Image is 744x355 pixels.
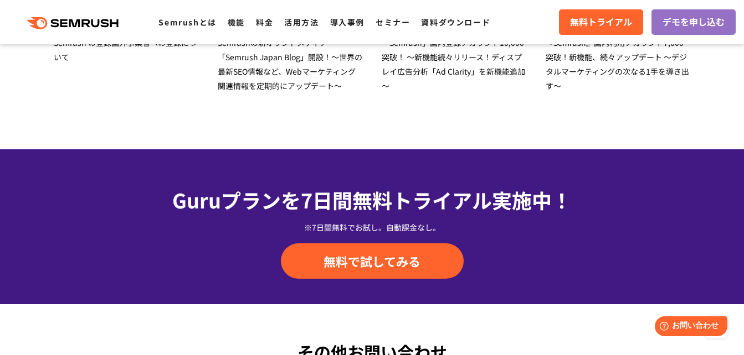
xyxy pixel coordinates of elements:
a: 導入事例 [330,17,365,28]
div: ※7日間無料でお試し。自動課金なし。 [81,222,663,233]
a: [DATE] プレスリリース 『Semrush』国内利用アカウント7,000突破！新機能、続々アップデート ～デジタルマーケティングの次なる1手を導き出す～ [546,4,690,93]
a: 無料で試してみる [281,243,464,279]
a: 活用方法 [284,17,319,28]
a: 機能 [228,17,245,28]
a: [DATE] プレスリリース 「Semrush」国内登録アカウント10,000突破！ ～新機能続々リリース！ディスプレイ広告分析「Ad Clarity」を新機能追加～ [382,4,526,93]
a: デモを申し込む [651,9,736,35]
iframe: Help widget launcher [645,312,732,343]
span: Semrushの新オウンドメディア 「Semrush Japan Blog」開設！～世界の最新SEO情報など、Webマーケティング関連情報を定期的にアップデート～ [218,37,362,91]
span: 無料トライアル [570,15,632,29]
a: 料金 [256,17,273,28]
span: 無料トライアル実施中！ [352,185,572,214]
span: 『Semrush』国内利用アカウント7,000突破！新機能、続々アップデート ～デジタルマーケティングの次なる1手を導き出す～ [546,37,689,91]
span: 無料で試してみる [324,253,420,269]
a: [DATE] プレスリリース Semrushの新オウンドメディア 「Semrush Japan Blog」開設！～世界の最新SEO情報など、Webマーケティング関連情報を定期的にアップデート～ [218,4,362,93]
a: Semrushとは [158,17,216,28]
a: 資料ダウンロード [421,17,490,28]
a: セミナー [376,17,410,28]
span: Semrush の登録国外事業者への登録について [54,37,197,62]
span: デモを申し込む [663,15,725,29]
a: 無料トライアル [559,9,643,35]
span: 「Semrush」国内登録アカウント10,000突破！ ～新機能続々リリース！ディスプレイ広告分析「Ad Clarity」を新機能追加～ [382,37,525,91]
div: Guruプランを7日間 [81,185,663,215]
